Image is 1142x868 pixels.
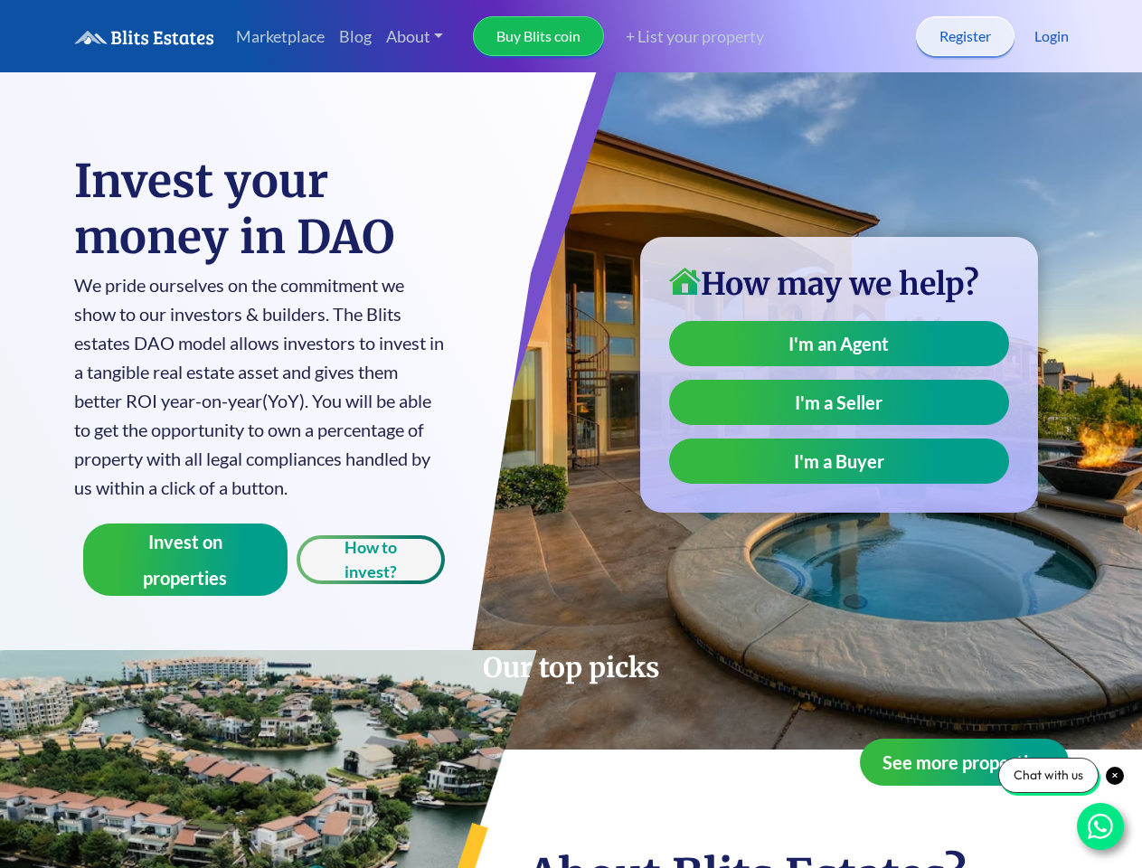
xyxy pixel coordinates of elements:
button: See more properties [860,739,1069,786]
div: Chat with us [998,758,1099,793]
button: Invest on properties [83,524,288,596]
p: We pride ourselves on the commitment we show to our investors & builders. The Blits estates DAO m... [74,270,446,502]
a: Register [916,16,1015,56]
a: Blog [332,17,379,56]
a: I'm a Buyer [669,439,1009,484]
h3: How may we help? [669,266,1009,303]
a: I'm an Agent [669,321,1009,366]
button: How to invest? [297,535,445,584]
h1: Invest your money in DAO [74,154,446,266]
img: logo.6a08bd47fd1234313fe35534c588d03a.svg [74,30,214,45]
a: I'm a Seller [669,380,1009,425]
a: Marketplace [229,17,332,56]
a: Buy Blits coin [473,16,604,56]
a: + List your property [604,24,764,49]
a: Login [1034,25,1069,47]
img: home-icon [669,268,701,295]
h2: Our top picks [74,650,1069,684]
a: About [379,17,451,56]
